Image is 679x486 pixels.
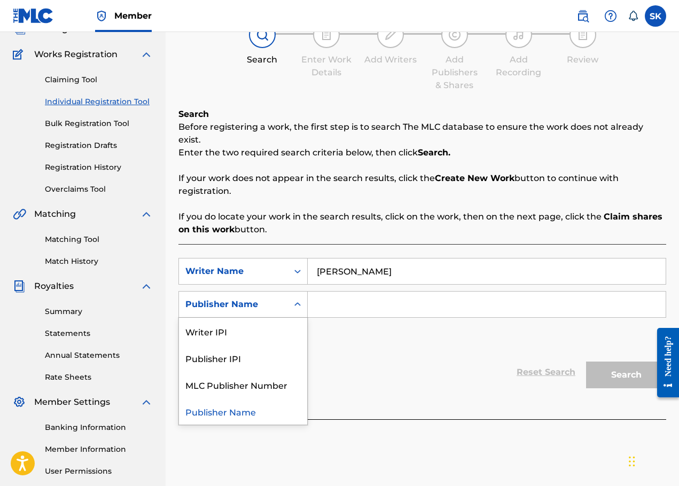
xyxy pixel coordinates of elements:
img: expand [140,396,153,409]
span: Works Registration [34,48,118,61]
img: MLC Logo [13,8,54,23]
div: Help [600,5,621,27]
div: Review [556,53,610,66]
div: Publisher Name [185,298,282,311]
div: Writer Name [185,265,282,278]
a: User Permissions [45,466,153,477]
img: step indicator icon for Add Recording [512,28,525,41]
a: Match History [45,256,153,267]
a: Rate Sheets [45,372,153,383]
iframe: Chat Widget [626,435,679,486]
img: step indicator icon for Enter Work Details [320,28,333,41]
div: Drag [629,445,635,477]
iframe: Resource Center [649,320,679,406]
a: Overclaims Tool [45,184,153,195]
a: Bulk Registration Tool [45,118,153,129]
span: Royalties [34,280,74,293]
div: MLC Publisher Number [179,371,307,398]
div: Search [236,53,289,66]
a: Registration History [45,162,153,173]
p: If your work does not appear in the search results, click the button to continue with registration. [178,172,666,198]
strong: Create New Work [435,173,514,183]
p: If you do locate your work in the search results, click on the work, then on the next page, click... [178,210,666,236]
span: Member Settings [34,396,110,409]
div: Writer IPI [179,318,307,344]
form: Search Form [178,258,666,394]
img: step indicator icon for Add Writers [384,28,397,41]
img: Top Rightsholder [95,10,108,22]
img: expand [140,280,153,293]
p: Before registering a work, the first step is to search The MLC database to ensure the work does n... [178,121,666,146]
img: step indicator icon for Add Publishers & Shares [448,28,461,41]
img: Works Registration [13,48,27,61]
b: Search [178,109,209,119]
a: Individual Registration Tool [45,96,153,107]
strong: Search. [418,147,450,158]
span: Member [114,10,152,22]
span: Matching [34,208,76,221]
img: expand [140,48,153,61]
div: Notifications [628,11,638,21]
a: CatalogCatalog [13,22,68,35]
a: Annual Statements [45,350,153,361]
div: User Menu [645,5,666,27]
img: search [576,10,589,22]
a: Statements [45,328,153,339]
img: help [604,10,617,22]
div: Add Writers [364,53,417,66]
div: Enter Work Details [300,53,353,79]
div: Add Recording [492,53,545,79]
img: step indicator icon for Review [576,28,589,41]
a: Matching Tool [45,234,153,245]
a: Member Information [45,444,153,455]
img: step indicator icon for Search [256,28,269,41]
div: Publisher Name [179,398,307,425]
img: expand [140,208,153,221]
a: Banking Information [45,422,153,433]
a: Registration Drafts [45,140,153,151]
img: Member Settings [13,396,26,409]
a: Claiming Tool [45,74,153,85]
a: Public Search [572,5,594,27]
img: Royalties [13,280,26,293]
div: Publisher IPI [179,344,307,371]
p: Enter the two required search criteria below, then click [178,146,666,159]
img: Matching [13,208,26,221]
div: Add Publishers & Shares [428,53,481,92]
a: Summary [45,306,153,317]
